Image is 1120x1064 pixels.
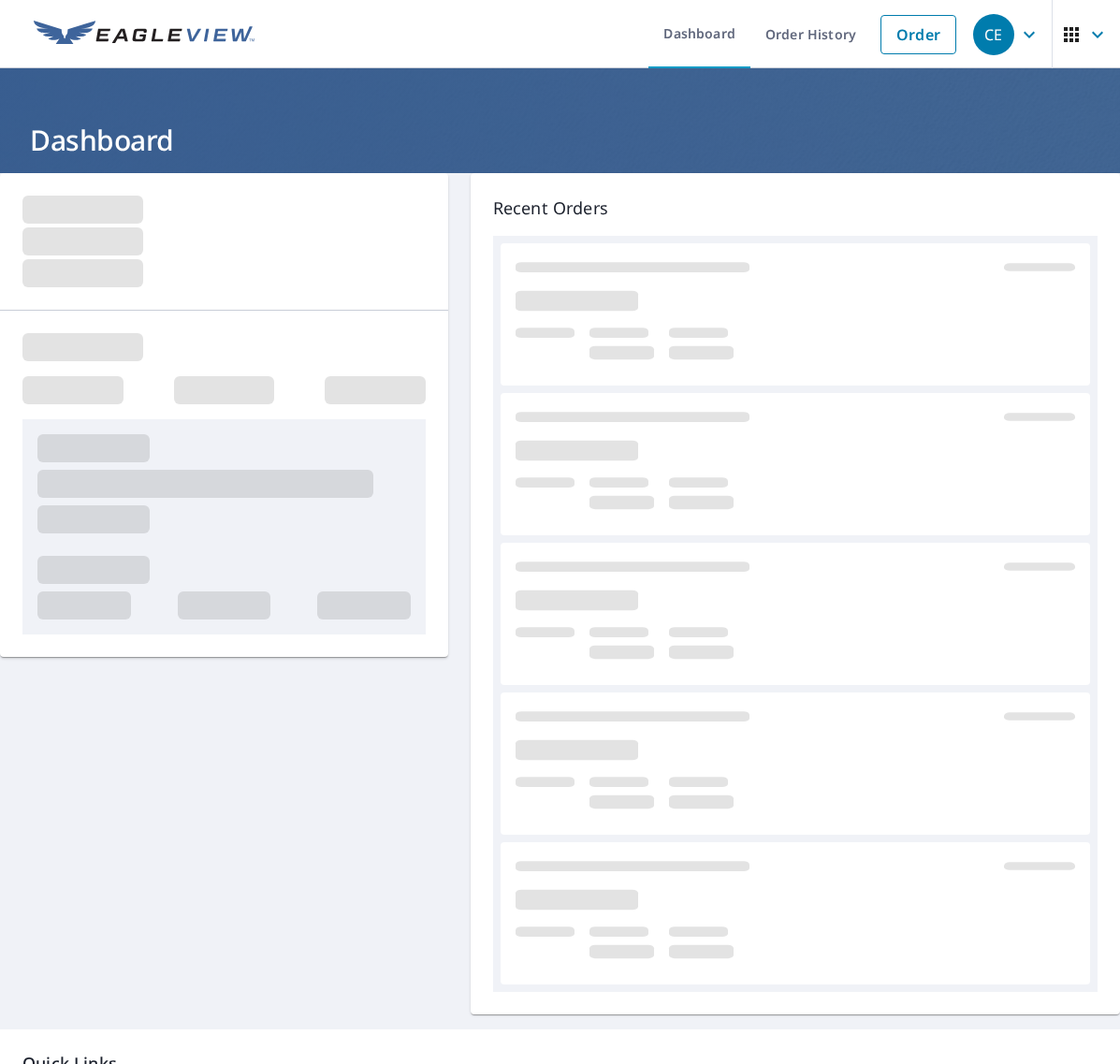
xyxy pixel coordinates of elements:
[493,196,1098,221] p: Recent Orders
[34,21,255,49] img: EV Logo
[880,15,956,54] a: Order
[22,121,1098,159] h1: Dashboard
[973,14,1014,55] div: CE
